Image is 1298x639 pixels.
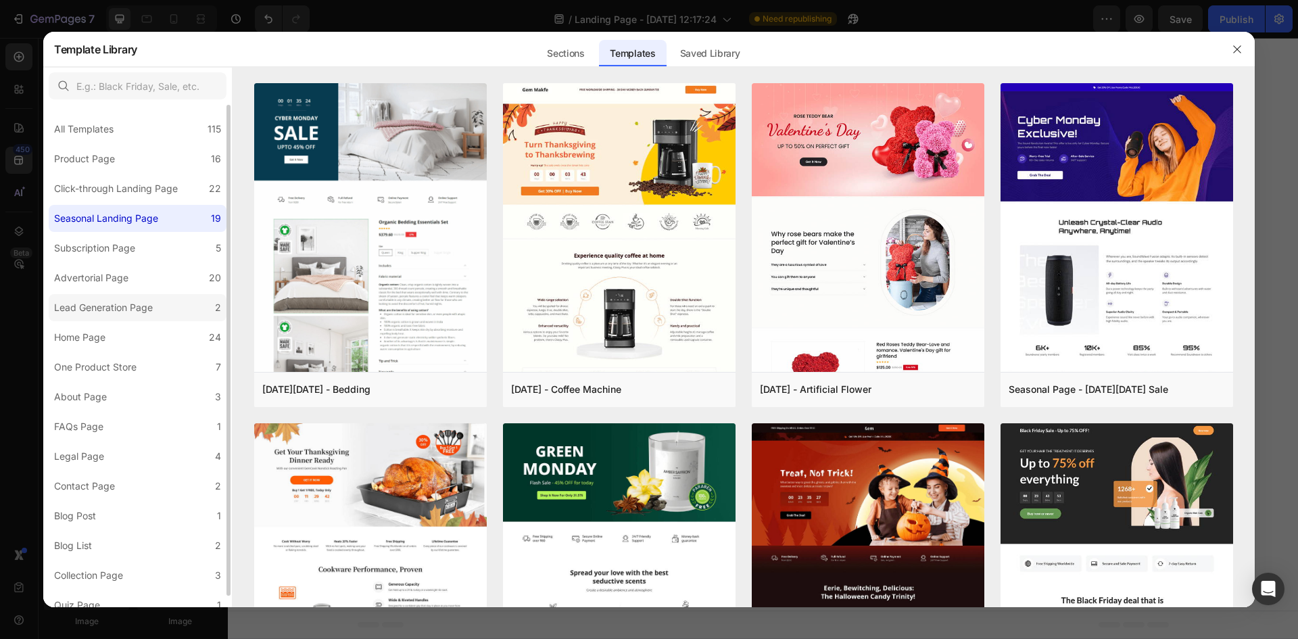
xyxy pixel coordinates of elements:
span: then drag & drop elements [585,505,686,517]
div: Generate layout [496,488,567,502]
img: gempages_586290758307283651-a25ebf0b-d827-40bd-a766-7d4102f23012.png [130,95,184,149]
div: 115 [208,121,221,137]
span: from URL or image [494,505,567,517]
div: Open Intercom Messenger [1252,573,1284,605]
div: Contact Page [54,478,115,494]
div: Blog List [54,538,92,554]
div: Seasonal Landing Page [54,210,158,227]
div: 5 [216,240,221,256]
span: inspired by CRO experts [383,505,476,517]
div: Add blank section [595,488,677,502]
div: Product Page [54,151,115,167]
div: FAQs Page [54,419,103,435]
div: Choose templates [389,488,471,502]
div: 7 [216,359,221,375]
div: 24 [209,329,221,346]
div: Click-through Landing Page [54,181,178,197]
div: REVEAL OFFER [270,254,366,271]
div: Templates [599,40,666,67]
div: About Page [54,389,107,405]
div: 3 [215,389,221,405]
div: All Templates [54,121,114,137]
div: 1 [217,508,221,524]
div: Collection Page [54,567,123,584]
img: gempages_586290758307283651-9f859ce9-258f-42f1-9e2c-f5b8de837d61.jpg [130,170,184,224]
div: 2 [215,538,221,554]
div: Lead Generation Page [54,300,153,316]
h3: Plug and Play [195,95,282,114]
div: 1 [217,597,221,613]
h3: Hair Stopper [195,170,277,190]
div: 1 [217,419,221,435]
div: Advertorial Page [54,270,128,286]
div: Home Page [54,329,105,346]
div: Sections [536,40,595,67]
h2: Template Library [54,32,137,67]
div: Legal Page [54,448,104,465]
div: 22 [209,181,221,197]
div: [DATE] - Coffee Machine [511,381,621,398]
div: One Product Store [54,359,137,375]
div: 2 [215,300,221,316]
button: REVEAL OFFER [169,246,485,279]
div: Blog Post [54,508,96,524]
input: E.g.: Black Friday, Sale, etc. [49,72,226,99]
div: Quiz Page [54,597,100,613]
div: Saved Library [669,40,751,67]
div: Subscription Page [54,240,135,256]
div: 16 [211,151,221,167]
span: Add section [503,458,567,473]
div: 4 [215,448,221,465]
div: 19 [211,210,221,227]
div: Seasonal Page - [DATE][DATE] Sale [1009,381,1168,398]
div: 2 [215,478,221,494]
div: [DATE][DATE] - Bedding [262,381,370,398]
div: [DATE] - Artificial Flower [760,381,871,398]
div: 3 [215,567,221,584]
div: 20 [209,270,221,286]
